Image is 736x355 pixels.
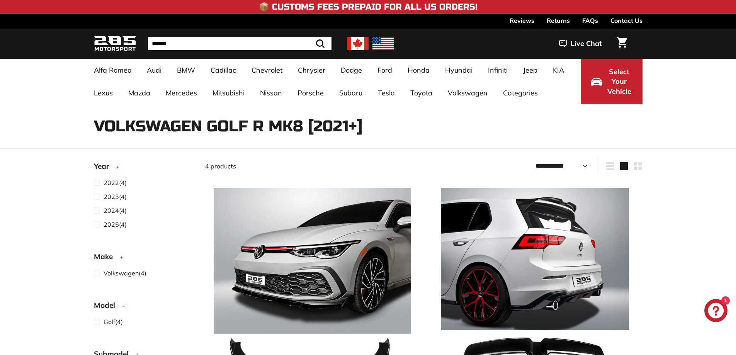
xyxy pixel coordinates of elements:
[252,82,290,104] a: Nissan
[581,59,643,104] button: Select Your Vehicle
[205,82,252,104] a: Mitsubishi
[610,14,643,27] a: Contact Us
[370,82,403,104] a: Tesla
[205,161,424,171] div: 4 products
[104,269,139,277] span: Volkswagen
[104,221,119,228] span: 2025
[333,59,370,82] a: Dodge
[480,59,515,82] a: Infiniti
[104,178,127,187] span: (4)
[94,251,119,262] span: Make
[94,161,115,172] span: Year
[571,39,602,49] span: Live Chat
[549,34,612,53] button: Live Chat
[104,193,119,200] span: 2023
[148,37,331,50] input: Search
[370,59,400,82] a: Ford
[331,82,370,104] a: Subaru
[94,297,193,317] button: Model
[290,82,331,104] a: Porsche
[94,118,643,135] h1: Volkswagen Golf R Mk8 [2021+]
[612,31,632,57] a: Cart
[94,158,193,178] button: Year
[94,249,193,268] button: Make
[104,318,115,326] span: Golf
[104,220,127,229] span: (4)
[244,59,290,82] a: Chevrolet
[437,59,480,82] a: Hyundai
[104,206,127,215] span: (4)
[104,192,127,201] span: (4)
[510,14,534,27] a: Reviews
[547,14,570,27] a: Returns
[139,59,169,82] a: Audi
[203,59,244,82] a: Cadillac
[403,82,440,104] a: Toyota
[104,317,123,326] span: (4)
[290,59,333,82] a: Chrysler
[94,35,136,53] img: Logo_285_Motorsport_areodynamics_components
[582,14,598,27] a: FAQs
[86,82,121,104] a: Lexus
[104,268,146,278] span: (4)
[440,82,495,104] a: Volkswagen
[606,67,632,97] span: Select Your Vehicle
[121,82,158,104] a: Mazda
[259,2,478,12] h4: 📦 Customs Fees Prepaid for All US Orders!
[400,59,437,82] a: Honda
[86,59,139,82] a: Alfa Romeo
[169,59,203,82] a: BMW
[104,179,119,187] span: 2022
[158,82,205,104] a: Mercedes
[495,82,546,104] a: Categories
[545,59,572,82] a: KIA
[702,299,730,324] inbox-online-store-chat: Shopify online store chat
[515,59,545,82] a: Jeep
[104,207,119,214] span: 2024
[94,300,121,311] span: Model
